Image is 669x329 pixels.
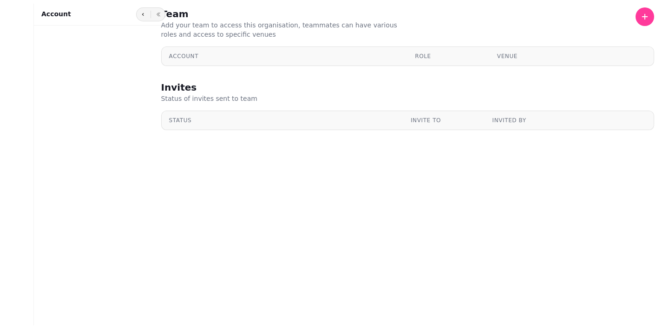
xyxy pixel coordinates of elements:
div: Invited by [492,117,566,124]
div: Invite to [411,117,478,124]
h2: Team [161,7,340,20]
h2: Account [41,9,71,19]
div: Status [169,117,396,124]
h2: Invites [161,81,340,94]
p: Add your team to access this organisation, teammates can have various roles and access to specifi... [161,20,399,39]
p: Status of invites sent to team [161,94,399,103]
div: Account [169,53,400,60]
div: Venue [497,53,564,60]
div: Role [415,53,482,60]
